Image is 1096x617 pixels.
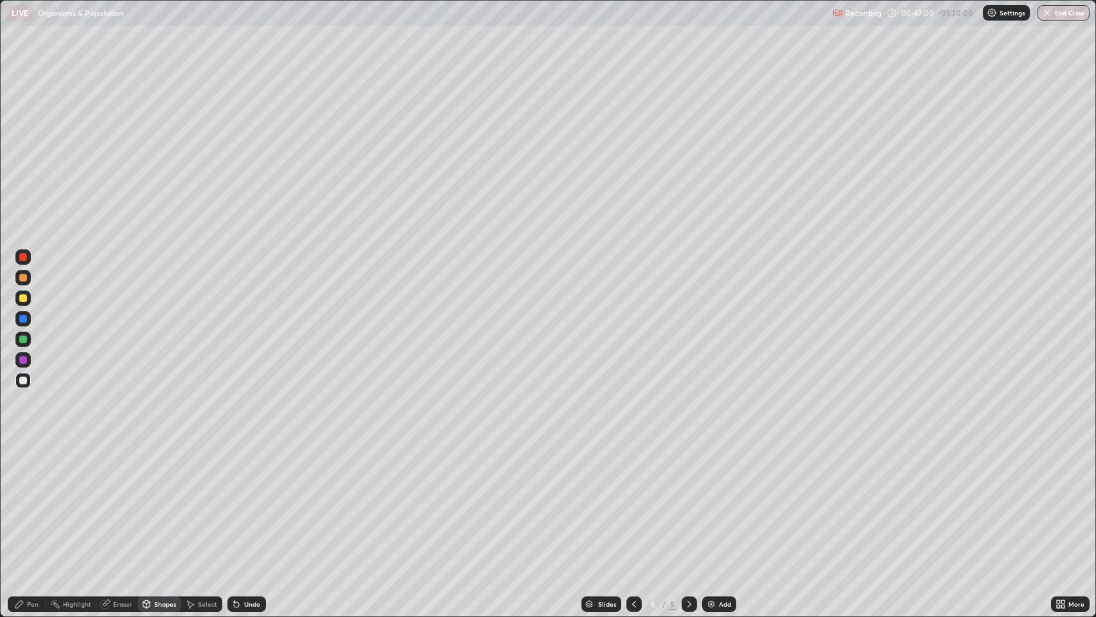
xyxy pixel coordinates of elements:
div: Highlight [63,601,91,607]
div: Pen [27,601,39,607]
div: Eraser [113,601,132,607]
button: End Class [1038,5,1090,21]
div: Select [198,601,217,607]
div: Slides [598,601,616,607]
p: Recording [845,8,881,18]
div: / [662,600,666,608]
div: 5 [647,600,660,608]
img: end-class-cross [1042,8,1052,18]
img: class-settings-icons [987,8,997,18]
div: Add [719,601,731,607]
img: add-slide-button [706,599,716,609]
p: Settings [1000,10,1025,16]
p: Organisms & Population [38,8,123,18]
div: More [1068,601,1084,607]
img: recording.375f2c34.svg [833,8,843,18]
p: LIVE [12,8,29,18]
div: Shapes [154,601,176,607]
div: 5 [669,598,676,610]
div: Undo [244,601,260,607]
